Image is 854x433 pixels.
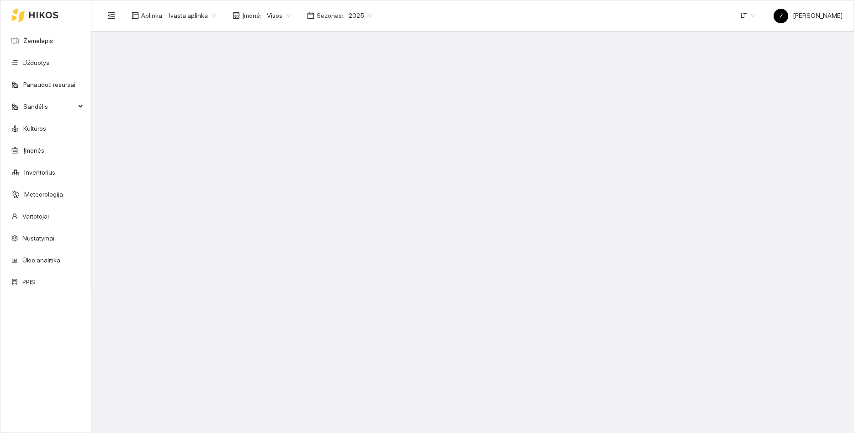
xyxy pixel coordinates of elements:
[22,235,54,242] a: Nustatymai
[23,81,75,88] a: Panaudoti resursai
[22,59,49,66] a: Užduotys
[23,125,46,132] a: Kultūros
[233,12,240,19] span: shop
[23,97,75,116] span: Sandėlis
[22,257,60,264] a: Ūkio analitika
[24,169,55,176] a: Inventorius
[774,12,843,19] span: [PERSON_NAME]
[23,147,44,154] a: Įmonės
[22,278,35,286] a: PPIS
[24,191,63,198] a: Meteorologija
[23,37,53,44] a: Žemėlapis
[169,9,216,22] span: Ivasta aplinka
[141,11,164,21] span: Aplinka :
[307,12,314,19] span: calendar
[267,9,291,22] span: Visos
[132,12,139,19] span: layout
[107,11,116,20] span: menu-fold
[779,9,783,23] span: Ž
[741,9,755,22] span: LT
[242,11,261,21] span: Įmonė :
[102,6,121,25] button: menu-fold
[349,9,372,22] span: 2025
[317,11,343,21] span: Sezonas :
[22,213,49,220] a: Vartotojai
